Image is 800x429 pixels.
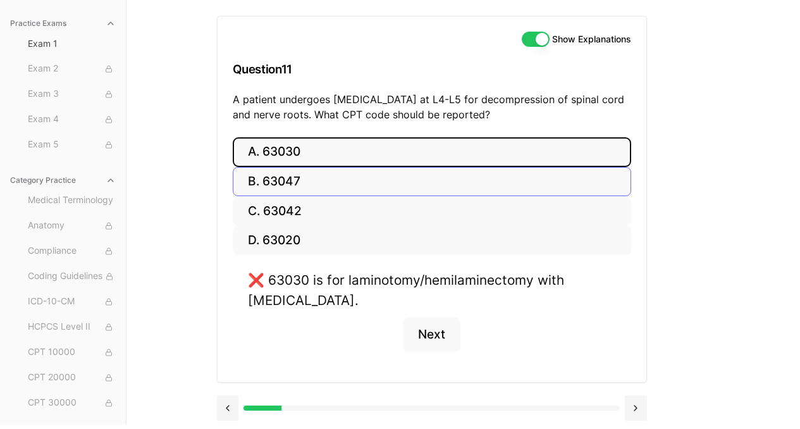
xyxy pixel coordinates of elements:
button: CPT 20000 [23,368,121,388]
span: CPT 10000 [28,345,116,359]
span: Compliance [28,244,116,258]
label: Show Explanations [552,35,631,44]
button: Medical Terminology [23,190,121,211]
span: HCPCS Level II [28,320,116,334]
span: Coding Guidelines [28,270,116,283]
span: Exam 4 [28,113,116,127]
span: Exam 3 [28,87,116,101]
span: Medical Terminology [28,194,116,208]
button: Exam 5 [23,135,121,155]
button: CPT 30000 [23,393,121,413]
span: CPT 20000 [28,371,116,385]
span: Anatomy [28,219,116,233]
h3: Question 11 [233,51,631,88]
span: Exam 2 [28,62,116,76]
button: Exam 4 [23,109,121,130]
button: CPT 10000 [23,342,121,363]
button: HCPCS Level II [23,317,121,337]
button: C. 63042 [233,196,631,226]
div: ❌ 63030 is for laminotomy/hemilaminectomy with [MEDICAL_DATA]. [248,270,616,309]
button: Category Practice [5,170,121,190]
span: Exam 1 [28,37,116,50]
button: A. 63030 [233,137,631,167]
button: Exam 1 [23,34,121,54]
button: Compliance [23,241,121,261]
button: B. 63047 [233,167,631,197]
button: ICD-10-CM [23,292,121,312]
span: ICD-10-CM [28,295,116,309]
span: Exam 5 [28,138,116,152]
button: Next [403,318,460,352]
button: Anatomy [23,216,121,236]
button: Coding Guidelines [23,266,121,287]
p: A patient undergoes [MEDICAL_DATA] at L4-L5 for decompression of spinal cord and nerve roots. Wha... [233,92,631,122]
span: CPT 30000 [28,396,116,410]
button: Exam 2 [23,59,121,79]
button: Practice Exams [5,13,121,34]
button: D. 63020 [233,226,631,256]
button: Exam 3 [23,84,121,104]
